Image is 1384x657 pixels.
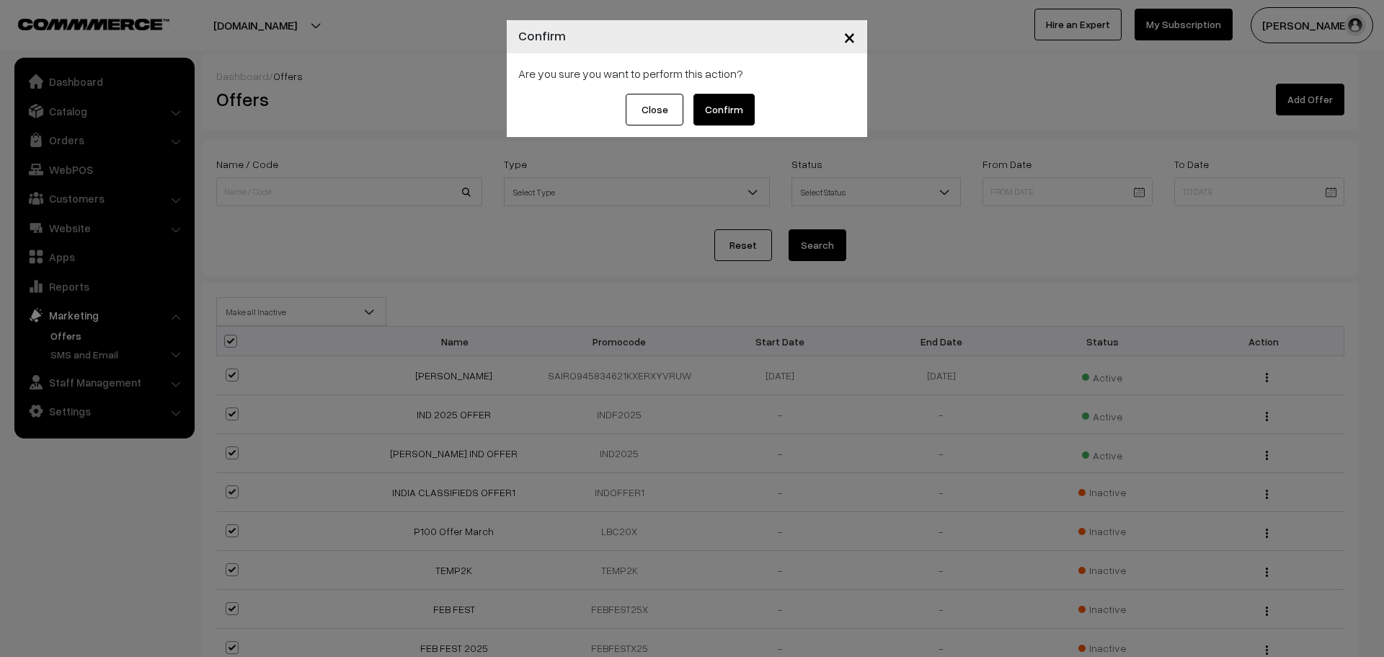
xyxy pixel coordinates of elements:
[693,94,755,125] button: Confirm
[843,23,856,50] span: ×
[626,94,683,125] button: Close
[507,53,867,94] div: Are you sure you want to perform this action?
[518,26,566,45] h4: Confirm
[832,14,867,59] button: Close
